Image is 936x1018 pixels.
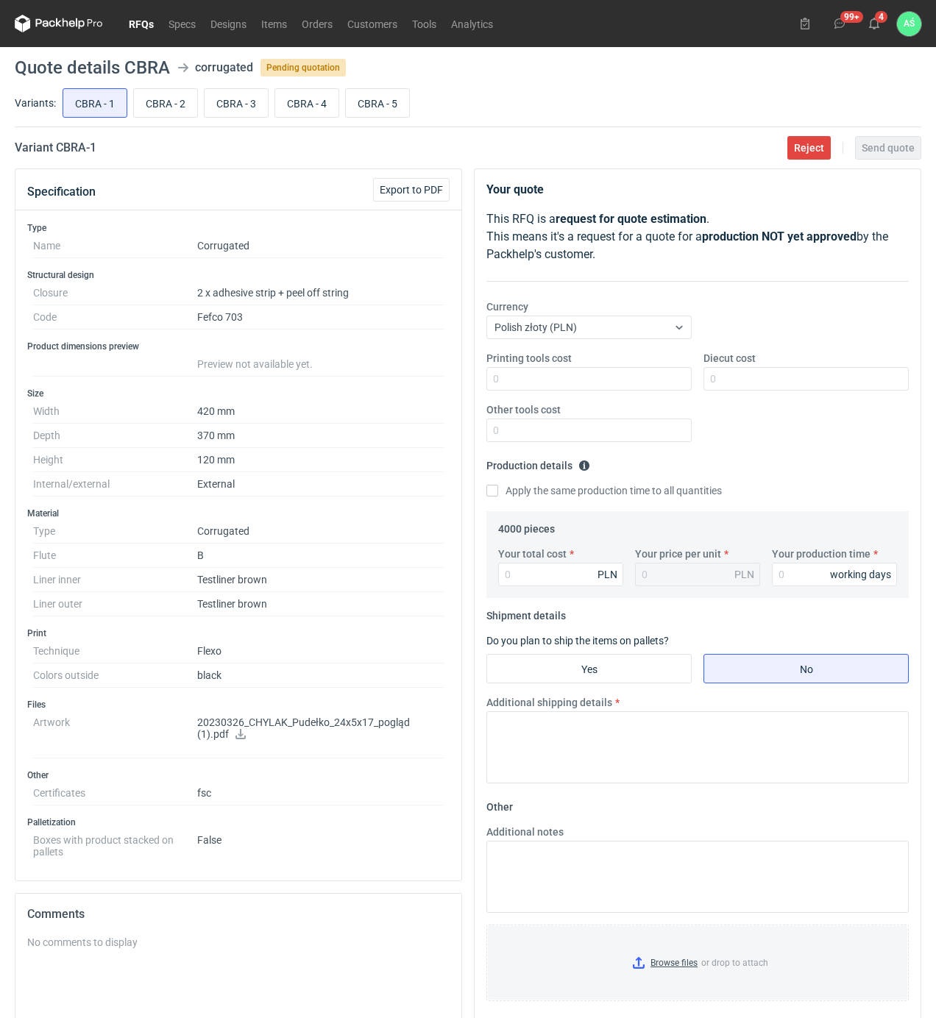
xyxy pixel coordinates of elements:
button: 99+ [828,12,851,35]
dt: Internal/external [33,472,197,496]
dd: black [197,663,444,688]
label: Apply the same production time to all quantities [486,483,722,498]
button: Specification [27,174,96,210]
dd: B [197,544,444,568]
dd: Fefco 703 [197,305,444,330]
a: Tools [405,15,444,32]
span: Export to PDF [380,185,443,195]
h3: Palletization [27,816,450,828]
label: Additional shipping details [486,695,612,710]
dt: Width [33,399,197,424]
strong: production NOT yet approved [702,229,857,243]
dt: Code [33,305,197,330]
strong: request for quote estimation [556,212,706,226]
dd: External [197,472,444,496]
label: Your production time [772,547,871,561]
span: Pending quotation [260,59,346,76]
label: Currency [486,299,528,314]
button: 4 [862,12,886,35]
label: CBRA - 1 [63,88,127,118]
legend: 4000 pieces [498,517,555,535]
input: 0 [486,419,692,442]
div: working days [830,567,891,582]
dt: Colors outside [33,663,197,688]
button: AŚ [897,12,921,36]
a: Items [254,15,294,32]
div: Adrian Świerżewski [897,12,921,36]
a: Specs [161,15,203,32]
h3: Type [27,222,450,234]
a: Designs [203,15,254,32]
input: 0 [703,367,909,391]
label: Do you plan to ship the items on pallets? [486,635,669,647]
dd: Corrugated [197,519,444,544]
legend: Production details [486,454,590,471]
a: Customers [340,15,405,32]
label: Your total cost [498,547,567,561]
dt: Boxes with product stacked on pallets [33,828,197,858]
h2: Comments [27,905,450,923]
dt: Technique [33,639,197,663]
h3: Other [27,769,450,781]
dt: Liner outer [33,592,197,616]
label: or drop to attach [487,925,908,1000]
label: Additional notes [486,825,564,839]
dd: fsc [197,781,444,805]
legend: Other [486,795,513,813]
label: CBRA - 4 [274,88,339,118]
input: 0 [498,563,623,586]
div: corrugated [195,59,253,76]
h3: Files [27,699,450,711]
label: CBRA - 5 [345,88,410,118]
label: Printing tools cost [486,351,572,366]
a: RFQs [121,15,161,32]
label: Diecut cost [703,351,756,366]
h3: Product dimensions preview [27,341,450,352]
dt: Name [33,234,197,258]
dt: Artwork [33,711,197,758]
button: Reject [787,136,831,160]
span: Reject [794,143,824,153]
input: 0 [486,367,692,391]
dd: Testliner brown [197,592,444,616]
div: PLN [734,567,754,582]
strong: Your quote [486,182,544,196]
dd: Corrugated [197,234,444,258]
dt: Flute [33,544,197,568]
label: Other tools cost [486,402,561,417]
dd: 420 mm [197,399,444,424]
button: Export to PDF [373,178,450,202]
label: No [703,654,909,683]
p: This RFQ is a . This means it's a request for a quote for a by the Packhelp's customer. [486,210,909,263]
h2: Variant CBRA - 1 [15,139,96,157]
dd: False [197,828,444,858]
h1: Quote details CBRA [15,59,170,76]
p: 20230326_CHYLAK_Pudełko_24x5x17_pogląd (1).pdf [197,716,444,741]
label: Variants: [15,96,56,110]
h3: Material [27,508,450,519]
label: CBRA - 3 [204,88,269,118]
span: Preview not available yet. [197,358,313,370]
input: 0 [772,563,897,586]
div: PLN [598,567,617,582]
legend: Shipment details [486,604,566,622]
dt: Closure [33,281,197,305]
svg: Packhelp Pro [15,15,103,32]
dd: 370 mm [197,424,444,448]
div: No comments to display [27,935,450,950]
dd: 2 x adhesive strip + peel off string [197,281,444,305]
dd: Testliner brown [197,568,444,592]
a: Analytics [444,15,500,32]
button: Send quote [855,136,921,160]
label: Yes [486,654,692,683]
dd: 120 mm [197,448,444,472]
h3: Structural design [27,269,450,281]
dt: Certificates [33,781,197,805]
dd: Flexo [197,639,444,663]
h3: Size [27,388,450,399]
dt: Type [33,519,197,544]
dt: Depth [33,424,197,448]
h3: Print [27,627,450,639]
span: Send quote [862,143,915,153]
